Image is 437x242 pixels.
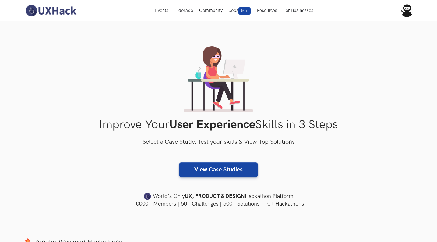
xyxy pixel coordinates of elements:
h4: 10000+ Members | 50+ Challenges | 500+ Solutions | 10+ Hackathons [24,200,414,208]
h1: Improve Your Skills in 3 Steps [24,118,414,132]
h3: Select a Case Study, Test your skills & View Top Solutions [24,137,414,147]
img: lady working on laptop [184,46,253,112]
strong: User Experience [169,118,255,132]
a: View Case Studies [179,162,258,177]
img: uxhack-favicon-image.png [144,192,151,200]
img: UXHack-logo.png [24,4,78,17]
strong: UX, PRODUCT & DESIGN [185,192,245,201]
h4: World's Only Hackathon Platform [24,192,414,201]
img: Your profile pic [400,4,413,17]
span: 50+ [238,7,251,15]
